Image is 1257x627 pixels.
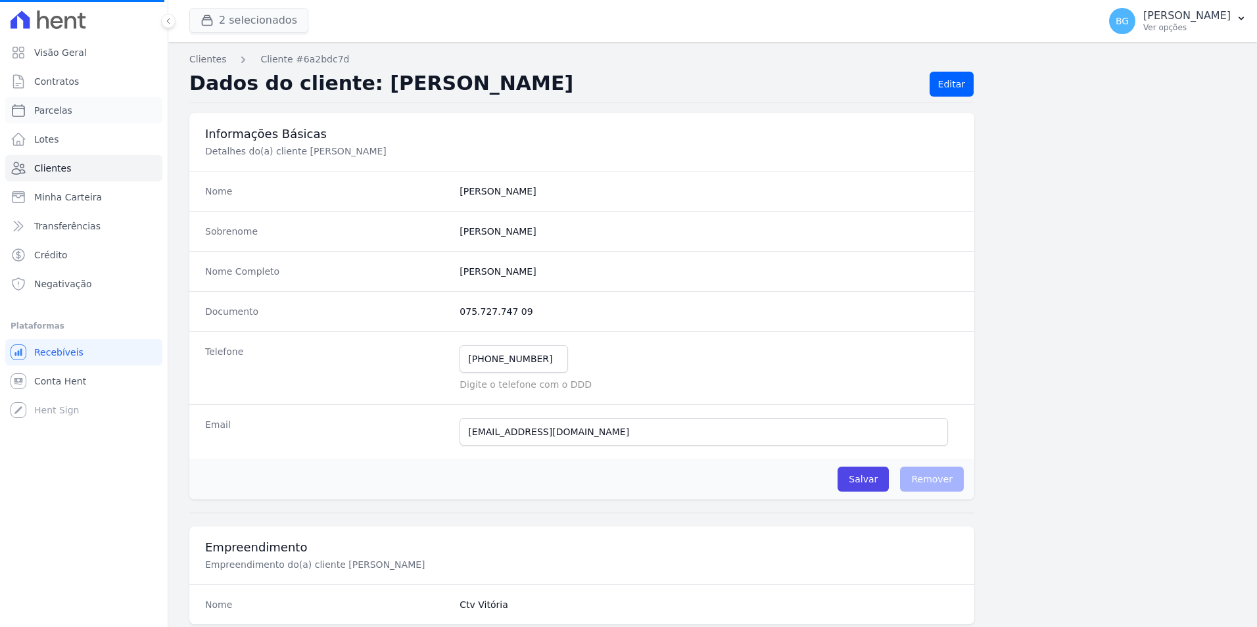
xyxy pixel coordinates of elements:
input: Salvar [838,467,889,492]
p: Empreendimento do(a) cliente [PERSON_NAME] [205,558,647,571]
h3: Empreendimento [205,540,959,555]
a: Transferências [5,213,162,239]
dt: Telefone [205,345,449,391]
a: Negativação [5,271,162,297]
dt: Email [205,418,449,446]
a: Clientes [5,155,162,181]
dt: Sobrenome [205,225,449,238]
span: BG [1116,16,1129,26]
a: Contratos [5,68,162,95]
button: BG [PERSON_NAME] Ver opções [1099,3,1257,39]
span: Recebíveis [34,346,83,359]
a: Conta Hent [5,368,162,394]
p: Detalhes do(a) cliente [PERSON_NAME] [205,145,647,158]
p: Digite o telefone com o DDD [460,378,959,391]
dd: Ctv Vitória [460,598,959,611]
a: Minha Carteira [5,184,162,210]
p: Ver opções [1143,22,1231,33]
span: Transferências [34,220,101,233]
a: Visão Geral [5,39,162,66]
dd: [PERSON_NAME] [460,185,959,198]
a: Crédito [5,242,162,268]
h3: Informações Básicas [205,126,959,142]
span: Parcelas [34,104,72,117]
span: Negativação [34,277,92,290]
span: Lotes [34,133,59,146]
span: Conta Hent [34,375,86,388]
span: Minha Carteira [34,191,102,204]
a: Editar [930,72,974,97]
nav: Breadcrumb [189,53,1236,66]
button: 2 selecionados [189,8,308,33]
dd: [PERSON_NAME] [460,265,959,278]
span: Contratos [34,75,79,88]
h2: Dados do cliente: [PERSON_NAME] [189,72,919,97]
a: Parcelas [5,97,162,124]
div: Plataformas [11,318,157,334]
dt: Nome [205,598,449,611]
dd: 075.727.747 09 [460,305,959,318]
a: Clientes [189,53,226,66]
a: Cliente #6a2bdc7d [260,53,349,66]
dt: Nome Completo [205,265,449,278]
p: [PERSON_NAME] [1143,9,1231,22]
span: Remover [900,467,964,492]
a: Recebíveis [5,339,162,365]
dt: Documento [205,305,449,318]
dd: [PERSON_NAME] [460,225,959,238]
span: Visão Geral [34,46,87,59]
dt: Nome [205,185,449,198]
a: Lotes [5,126,162,152]
span: Crédito [34,248,68,262]
span: Clientes [34,162,71,175]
